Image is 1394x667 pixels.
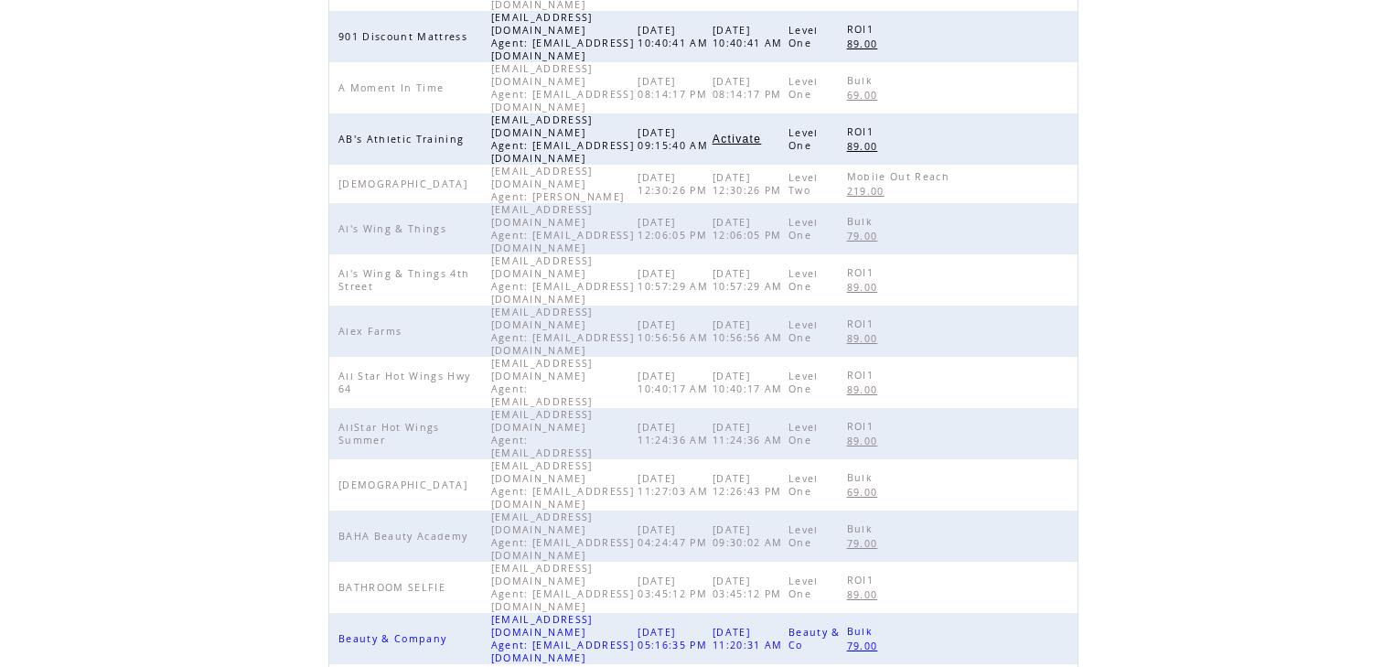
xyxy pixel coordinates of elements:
[338,30,472,43] span: 901 Discount Mattress
[788,370,819,395] span: Level One
[491,165,629,203] span: [EMAIL_ADDRESS][DOMAIN_NAME] Agent: [PERSON_NAME]
[788,75,819,101] span: Level One
[847,38,883,50] span: 89.00
[713,133,761,145] span: Activate
[491,254,634,306] span: [EMAIL_ADDRESS][DOMAIN_NAME] Agent: [EMAIL_ADDRESS][DOMAIN_NAME]
[338,479,472,491] span: [DEMOGRAPHIC_DATA]
[847,281,883,294] span: 89.00
[713,134,761,145] a: Activate
[338,178,472,190] span: [DEMOGRAPHIC_DATA]
[638,523,712,549] span: [DATE] 04:24:47 PM
[847,266,878,279] span: ROI1
[788,267,819,293] span: Level One
[847,382,887,397] a: 89.00
[788,626,841,651] span: Beauty & Co
[847,471,877,484] span: Bulk
[338,632,451,645] span: Beauty & Company
[788,421,819,446] span: Level One
[847,535,887,551] a: 79.00
[847,36,887,51] a: 89.00
[638,75,712,101] span: [DATE] 08:14:17 PM
[847,23,878,36] span: ROI1
[847,484,887,500] a: 69.00
[847,537,883,550] span: 79.00
[788,472,819,498] span: Level One
[491,113,634,165] span: [EMAIL_ADDRESS][DOMAIN_NAME] Agent: [EMAIL_ADDRESS][DOMAIN_NAME]
[638,626,712,651] span: [DATE] 05:16:35 PM
[847,574,878,586] span: ROI1
[713,575,787,600] span: [DATE] 03:45:12 PM
[788,318,819,344] span: Level One
[847,332,883,345] span: 89.00
[491,203,634,254] span: [EMAIL_ADDRESS][DOMAIN_NAME] Agent: [EMAIL_ADDRESS][DOMAIN_NAME]
[847,588,883,601] span: 89.00
[713,171,787,197] span: [DATE] 12:30:26 PM
[788,216,819,242] span: Level One
[638,318,713,344] span: [DATE] 10:56:56 AM
[713,216,787,242] span: [DATE] 12:06:05 PM
[847,228,887,243] a: 79.00
[338,325,406,338] span: Alex Farms
[491,306,634,357] span: [EMAIL_ADDRESS][DOMAIN_NAME] Agent: [EMAIL_ADDRESS][DOMAIN_NAME]
[338,370,470,395] span: All Star Hot Wings Hwy 64
[713,75,787,101] span: [DATE] 08:14:17 PM
[847,89,883,102] span: 69.00
[338,267,469,293] span: Al's Wing & Things 4th Street
[338,133,468,145] span: AB's Athletic Training
[713,421,788,446] span: [DATE] 11:24:36 AM
[847,486,883,499] span: 69.00
[847,330,887,346] a: 89.00
[788,575,819,600] span: Level One
[847,125,878,138] span: ROI1
[847,317,878,330] span: ROI1
[847,215,877,228] span: Bulk
[847,140,883,153] span: 89.00
[713,370,788,395] span: [DATE] 10:40:17 AM
[491,613,634,664] span: [EMAIL_ADDRESS][DOMAIN_NAME] Agent: [EMAIL_ADDRESS][DOMAIN_NAME]
[847,170,954,183] span: Mobile Out Reach
[491,511,634,562] span: [EMAIL_ADDRESS][DOMAIN_NAME] Agent: [EMAIL_ADDRESS][DOMAIN_NAME]
[847,138,887,154] a: 89.00
[847,74,877,87] span: Bulk
[713,626,788,651] span: [DATE] 11:20:31 AM
[847,435,883,447] span: 89.00
[788,126,819,152] span: Level One
[638,472,713,498] span: [DATE] 11:27:03 AM
[491,11,634,62] span: [EMAIL_ADDRESS][DOMAIN_NAME] Agent: [EMAIL_ADDRESS][DOMAIN_NAME]
[847,383,883,396] span: 89.00
[847,586,887,602] a: 89.00
[713,523,788,549] span: [DATE] 09:30:02 AM
[847,183,894,199] a: 219.00
[847,433,887,448] a: 89.00
[847,420,878,433] span: ROI1
[491,562,634,613] span: [EMAIL_ADDRESS][DOMAIN_NAME] Agent: [EMAIL_ADDRESS][DOMAIN_NAME]
[847,522,877,535] span: Bulk
[638,421,713,446] span: [DATE] 11:24:36 AM
[638,575,712,600] span: [DATE] 03:45:12 PM
[847,279,887,295] a: 89.00
[638,216,712,242] span: [DATE] 12:06:05 PM
[847,638,887,653] a: 79.00
[338,581,450,594] span: BATHROOM SELFIE
[713,24,788,49] span: [DATE] 10:40:41 AM
[847,625,877,638] span: Bulk
[338,530,472,543] span: BAHA Beauty Academy
[338,421,440,446] span: AllStar Hot Wings Summer
[713,318,788,344] span: [DATE] 10:56:56 AM
[847,87,887,102] a: 69.00
[338,81,448,94] span: A Moment In Time
[847,230,883,242] span: 79.00
[847,640,883,652] span: 79.00
[788,171,819,197] span: Level Two
[491,408,597,459] span: [EMAIL_ADDRESS][DOMAIN_NAME] Agent: [EMAIL_ADDRESS]
[638,171,712,197] span: [DATE] 12:30:26 PM
[713,267,788,293] span: [DATE] 10:57:29 AM
[788,523,819,549] span: Level One
[847,185,889,198] span: 219.00
[491,357,597,408] span: [EMAIL_ADDRESS][DOMAIN_NAME] Agent: [EMAIL_ADDRESS]
[491,62,634,113] span: [EMAIL_ADDRESS][DOMAIN_NAME] Agent: [EMAIL_ADDRESS][DOMAIN_NAME]
[847,369,878,382] span: ROI1
[638,267,713,293] span: [DATE] 10:57:29 AM
[713,472,787,498] span: [DATE] 12:26:43 PM
[491,459,634,511] span: [EMAIL_ADDRESS][DOMAIN_NAME] Agent: [EMAIL_ADDRESS][DOMAIN_NAME]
